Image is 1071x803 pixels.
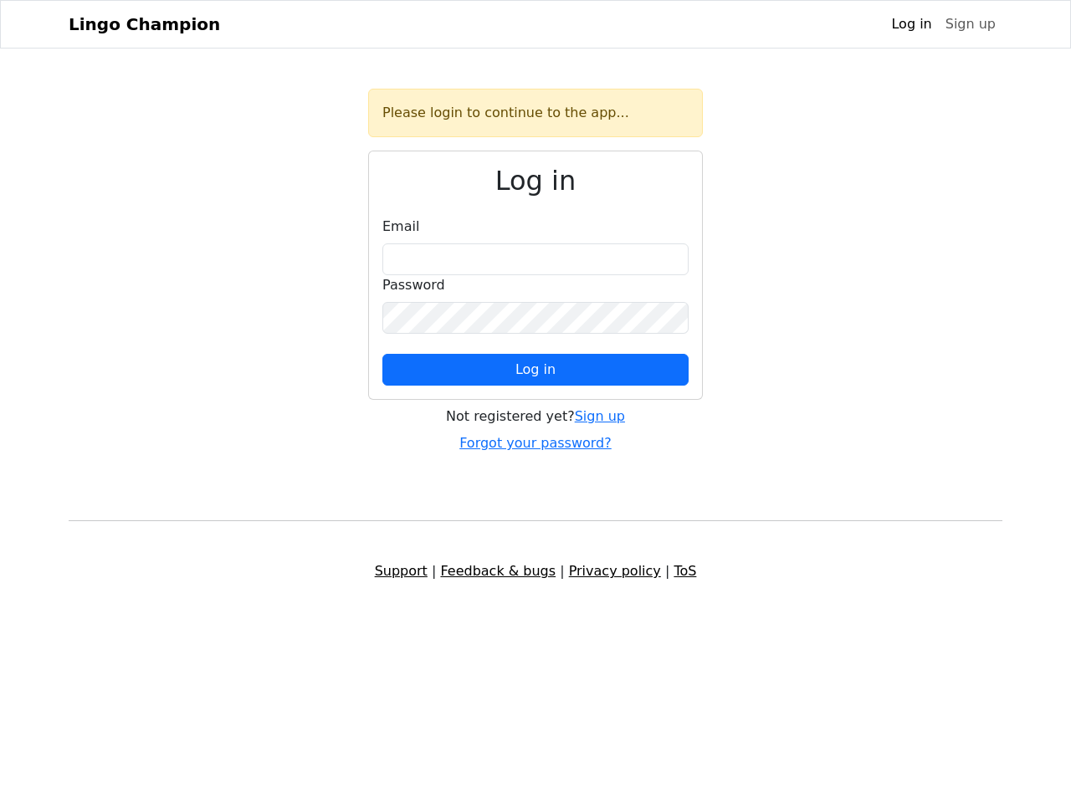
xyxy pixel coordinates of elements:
div: Please login to continue to the app... [368,89,703,137]
a: Support [375,563,428,579]
div: | | | [59,561,1012,581]
label: Password [382,275,445,295]
label: Email [382,217,419,237]
h2: Log in [382,165,689,197]
a: ToS [674,563,696,579]
a: Lingo Champion [69,8,220,41]
a: Sign up [575,408,625,424]
a: Forgot your password? [459,435,612,451]
a: Privacy policy [569,563,661,579]
button: Log in [382,354,689,386]
a: Log in [884,8,938,41]
a: Feedback & bugs [440,563,556,579]
div: Not registered yet? [368,407,703,427]
a: Sign up [939,8,1002,41]
span: Log in [515,361,556,377]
